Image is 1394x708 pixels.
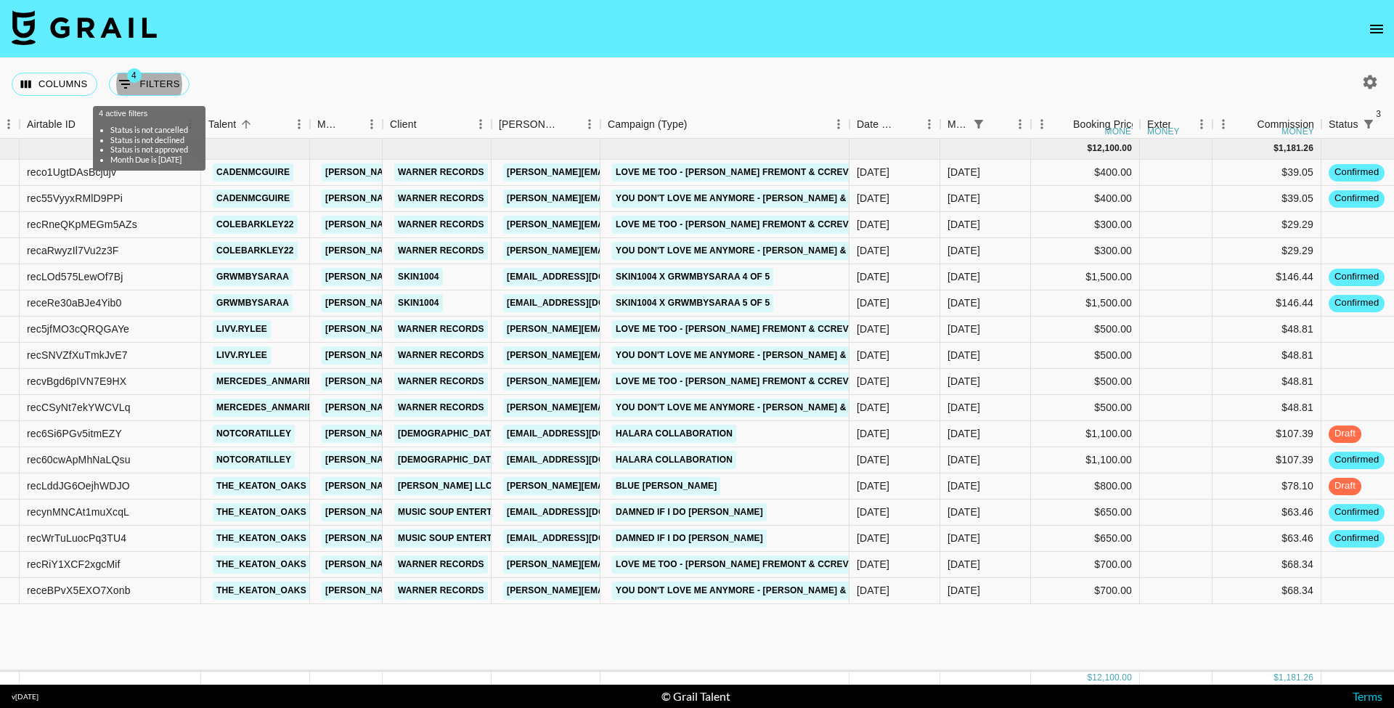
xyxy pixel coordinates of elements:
[27,269,123,284] div: recLOd575LewOf7Bj
[989,114,1009,134] button: Sort
[213,190,293,208] a: cadenmcguire
[1031,160,1140,186] div: $400.00
[322,190,558,208] a: [PERSON_NAME][EMAIL_ADDRESS][DOMAIN_NAME]
[322,373,558,391] a: [PERSON_NAME][EMAIL_ADDRESS][DOMAIN_NAME]
[579,113,600,135] button: Menu
[492,110,600,139] div: Booker
[1257,110,1314,139] div: Commission
[947,479,980,493] div: Aug '25
[1009,113,1031,135] button: Menu
[857,217,889,232] div: 8/7/2025
[208,110,236,139] div: Talent
[1212,578,1321,604] div: $68.34
[503,190,815,208] a: [PERSON_NAME][EMAIL_ADDRESS][PERSON_NAME][DOMAIN_NAME]
[322,242,558,260] a: [PERSON_NAME][EMAIL_ADDRESS][DOMAIN_NAME]
[1031,526,1140,552] div: $650.00
[322,477,558,495] a: [PERSON_NAME][EMAIL_ADDRESS][DOMAIN_NAME]
[1281,127,1314,136] div: money
[1329,532,1385,545] span: confirmed
[612,425,736,443] a: Halara collaboration
[394,503,536,521] a: Music Soup Entertainment
[1170,114,1191,134] button: Sort
[947,557,980,571] div: Aug '25
[503,451,666,469] a: [EMAIL_ADDRESS][DOMAIN_NAME]
[110,135,188,145] li: Status is not declined
[1212,343,1321,369] div: $48.81
[947,165,980,179] div: Aug '25
[1212,395,1321,421] div: $48.81
[213,268,293,286] a: grwmbysaraa
[27,505,129,519] div: recynMNCAt1muXcqL
[688,114,708,134] button: Sort
[322,346,558,365] a: [PERSON_NAME][EMAIL_ADDRESS][DOMAIN_NAME]
[110,155,188,165] li: Month Due is [DATE]
[857,165,889,179] div: 8/7/2025
[213,529,310,548] a: the_keaton_oaks
[12,73,97,96] button: Select columns
[213,373,322,391] a: mercedes_anmarie_
[322,320,558,338] a: [PERSON_NAME][EMAIL_ADDRESS][DOMAIN_NAME]
[612,268,773,286] a: SKIN1004 x grwmbysaraa 4 of 5
[1212,160,1321,186] div: $39.05
[1353,689,1382,703] a: Terms
[394,190,488,208] a: Warner Records
[1031,317,1140,343] div: $500.00
[1031,578,1140,604] div: $700.00
[1358,114,1379,134] button: Show filters
[213,425,295,443] a: notcoratilley
[1212,369,1321,395] div: $48.81
[600,110,849,139] div: Campaign (Type)
[394,425,503,443] a: [DEMOGRAPHIC_DATA]
[1329,296,1385,310] span: confirmed
[12,10,157,45] img: Grail Talent
[558,114,579,134] button: Sort
[361,113,383,135] button: Menu
[1212,526,1321,552] div: $63.46
[1212,473,1321,500] div: $78.10
[1147,127,1180,136] div: money
[608,110,688,139] div: Campaign (Type)
[213,242,298,260] a: colebarkley22
[612,346,884,365] a: You Don't Love Me Anymore - [PERSON_NAME] & CCREV
[394,477,496,495] a: [PERSON_NAME] LLC
[27,217,137,232] div: recRneQKpMEGm5AZs
[322,503,558,521] a: [PERSON_NAME][EMAIL_ADDRESS][DOMAIN_NAME]
[1031,238,1140,264] div: $300.00
[27,531,126,545] div: recWrTuLuocPq3TU4
[612,190,884,208] a: You Don't Love Me Anymore - [PERSON_NAME] & CCREV
[612,242,884,260] a: You Don't Love Me Anymore - [PERSON_NAME] & CCREV
[1212,264,1321,290] div: $146.44
[1031,186,1140,212] div: $400.00
[322,529,558,548] a: [PERSON_NAME][EMAIL_ADDRESS][DOMAIN_NAME]
[947,269,980,284] div: Aug '25
[1031,369,1140,395] div: $500.00
[1031,500,1140,526] div: $650.00
[1212,421,1321,447] div: $107.39
[1031,343,1140,369] div: $500.00
[947,191,980,206] div: Aug '25
[322,582,558,600] a: [PERSON_NAME][EMAIL_ADDRESS][DOMAIN_NAME]
[503,399,815,417] a: [PERSON_NAME][EMAIL_ADDRESS][PERSON_NAME][DOMAIN_NAME]
[503,503,666,521] a: [EMAIL_ADDRESS][DOMAIN_NAME]
[947,296,980,310] div: Aug '25
[499,110,558,139] div: [PERSON_NAME]
[1031,447,1140,473] div: $1,100.00
[947,400,980,415] div: Aug '25
[390,110,417,139] div: Client
[1031,212,1140,238] div: $300.00
[503,294,666,312] a: [EMAIL_ADDRESS][DOMAIN_NAME]
[898,114,918,134] button: Sort
[969,114,989,134] button: Show filters
[503,216,815,234] a: [PERSON_NAME][EMAIL_ADDRESS][PERSON_NAME][DOMAIN_NAME]
[857,296,889,310] div: 7/10/2025
[322,216,558,234] a: [PERSON_NAME][EMAIL_ADDRESS][DOMAIN_NAME]
[394,346,488,365] a: Warner Records
[213,477,310,495] a: the_keaton_oaks
[1092,672,1132,684] div: 12,100.00
[612,216,852,234] a: Love Me Too - [PERSON_NAME] Fremont & CCREV
[1031,473,1140,500] div: $800.00
[503,320,815,338] a: [PERSON_NAME][EMAIL_ADDRESS][PERSON_NAME][DOMAIN_NAME]
[27,452,131,467] div: rec60cwApMhNaLQsu
[213,216,298,234] a: colebarkley22
[612,399,884,417] a: You Don't Love Me Anymore - [PERSON_NAME] & CCREV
